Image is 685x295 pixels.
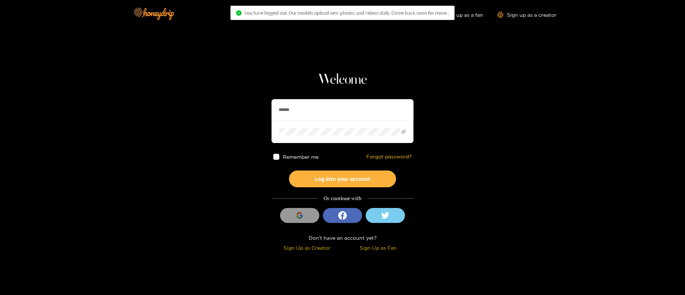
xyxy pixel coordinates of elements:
div: Sign Up as Creator [273,244,341,252]
div: Don't have an account yet? [272,234,413,242]
span: check-circle [236,10,242,16]
span: eye-invisible [401,129,406,134]
div: Sign Up as Fan [344,244,412,252]
div: Or continue with [272,194,413,203]
h1: Welcome [272,71,413,88]
a: Sign up as a fan [434,12,483,18]
span: Remember me [283,154,319,159]
span: You have logged out. Our models upload new photos and videos daily. Come back soon for more.. [244,10,449,16]
a: Sign up as a creator [497,12,557,18]
button: Log into your account [289,171,396,187]
a: Forgot password? [366,154,412,160]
